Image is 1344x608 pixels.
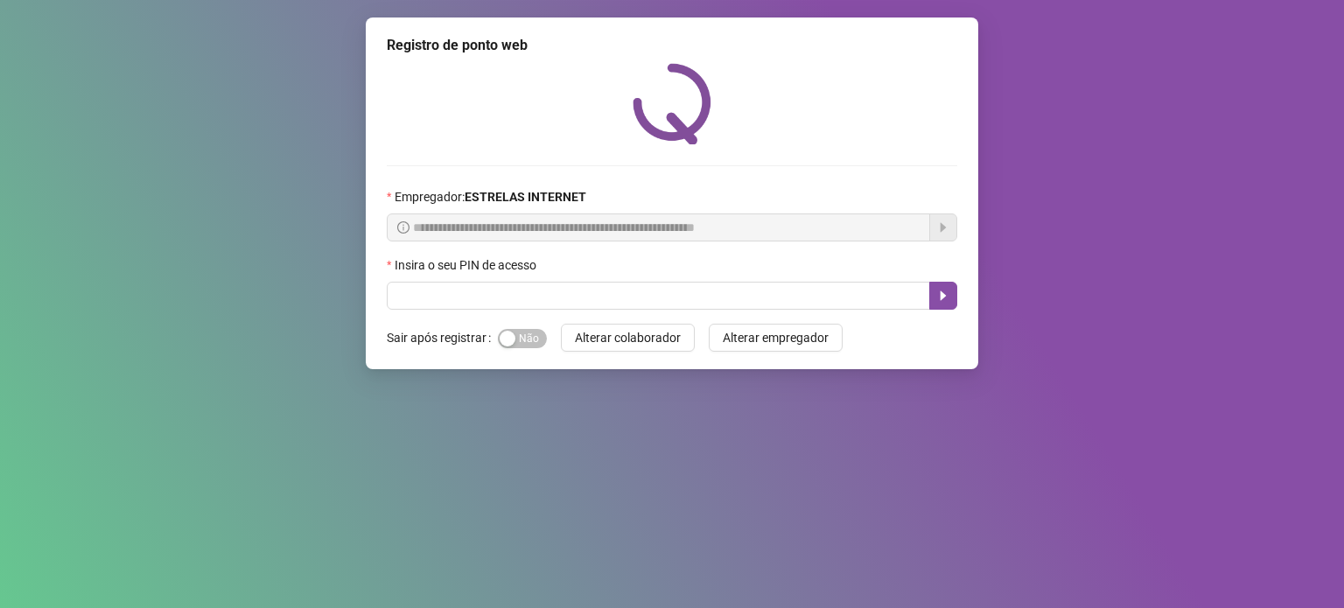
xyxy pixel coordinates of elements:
[936,289,950,303] span: caret-right
[395,187,586,206] span: Empregador :
[397,221,409,234] span: info-circle
[709,324,843,352] button: Alterar empregador
[561,324,695,352] button: Alterar colaborador
[387,35,957,56] div: Registro de ponto web
[387,255,548,275] label: Insira o seu PIN de acesso
[387,324,498,352] label: Sair após registrar
[575,328,681,347] span: Alterar colaborador
[465,190,586,204] strong: ESTRELAS INTERNET
[723,328,829,347] span: Alterar empregador
[633,63,711,144] img: QRPoint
